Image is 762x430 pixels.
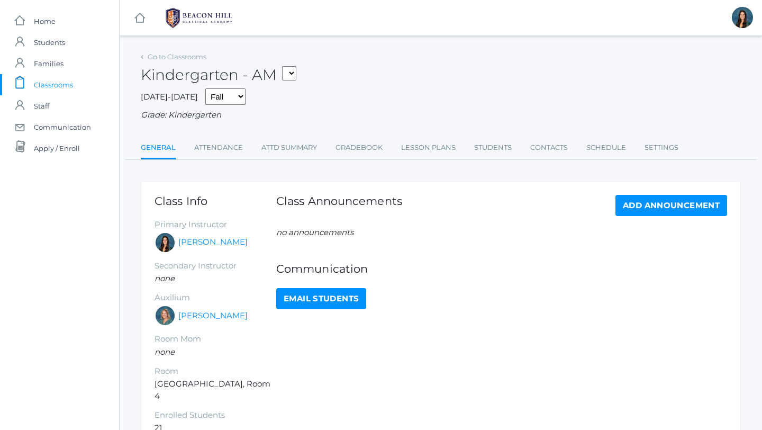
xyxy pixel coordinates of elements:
[155,347,175,357] em: none
[276,227,353,237] em: no announcements
[159,5,239,31] img: BHCALogos-05-308ed15e86a5a0abce9b8dd61676a3503ac9727e845dece92d48e8588c001991.png
[148,52,206,61] a: Go to Classrooms
[34,117,91,138] span: Communication
[34,11,56,32] span: Home
[530,137,568,158] a: Contacts
[474,137,512,158] a: Students
[276,195,402,213] h1: Class Announcements
[732,7,753,28] div: Jordyn Dewey
[155,335,276,344] h5: Room Mom
[34,138,80,159] span: Apply / Enroll
[194,137,243,158] a: Attendance
[335,137,383,158] a: Gradebook
[155,220,276,229] h5: Primary Instructor
[178,236,248,248] a: [PERSON_NAME]
[586,137,626,158] a: Schedule
[34,95,49,117] span: Staff
[141,92,198,102] span: [DATE]-[DATE]
[34,74,73,95] span: Classrooms
[141,137,176,160] a: General
[276,263,727,275] h1: Communication
[34,53,63,74] span: Families
[155,367,276,376] h5: Room
[645,137,678,158] a: Settings
[261,137,317,158] a: Attd Summary
[276,288,366,309] a: Email Students
[155,305,176,326] div: Maureen Doyle
[141,109,741,121] div: Grade: Kindergarten
[155,195,276,207] h1: Class Info
[155,411,276,420] h5: Enrolled Students
[401,137,456,158] a: Lesson Plans
[178,310,248,322] a: [PERSON_NAME]
[141,67,296,83] h2: Kindergarten - AM
[155,293,276,302] h5: Auxilium
[155,273,175,283] em: none
[34,32,65,53] span: Students
[615,195,727,216] a: Add Announcement
[155,232,176,253] div: Jordyn Dewey
[155,262,276,271] h5: Secondary Instructor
